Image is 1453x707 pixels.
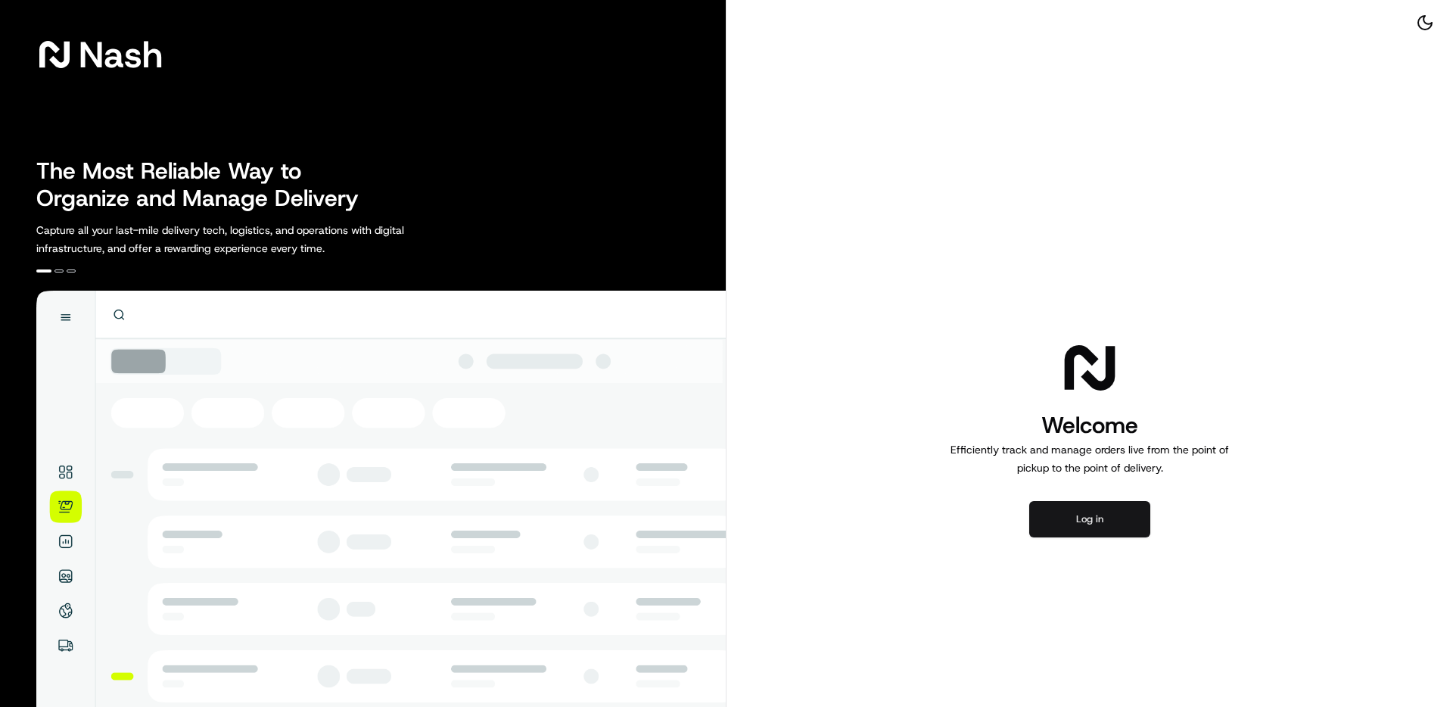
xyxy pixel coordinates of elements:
h2: The Most Reliable Way to Organize and Manage Delivery [36,157,375,212]
h1: Welcome [944,410,1235,441]
p: Efficiently track and manage orders live from the point of pickup to the point of delivery. [944,441,1235,477]
button: Log in [1029,501,1150,537]
span: Nash [79,39,163,70]
p: Capture all your last-mile delivery tech, logistics, and operations with digital infrastructure, ... [36,221,472,257]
